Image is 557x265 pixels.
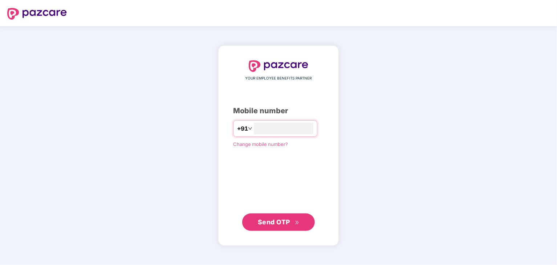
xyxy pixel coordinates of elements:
[233,105,324,117] div: Mobile number
[237,124,248,133] span: +91
[233,141,288,147] a: Change mobile number?
[295,220,300,225] span: double-right
[248,126,252,131] span: down
[7,8,67,20] img: logo
[249,60,308,72] img: logo
[258,218,290,226] span: Send OTP
[245,76,312,81] span: YOUR EMPLOYEE BENEFITS PARTNER
[242,213,315,231] button: Send OTPdouble-right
